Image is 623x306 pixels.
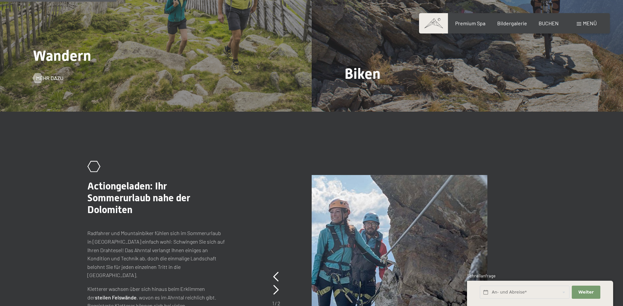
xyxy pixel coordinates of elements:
span: Actiongeladen: Ihr Sommerurlaub nahe der Dolomiten [87,180,190,215]
button: Weiter [572,286,600,299]
span: Menü [583,20,597,26]
span: Mehr dazu [36,75,63,82]
span: Weiter [578,289,594,295]
a: Mehr dazu [33,75,63,82]
a: Bildergalerie [497,20,527,26]
p: Radfahrer und Mountainbiker fühlen sich im Sommerurlaub in [GEOGRAPHIC_DATA] einfach wohl: Schwin... [87,229,225,279]
span: Biken [345,65,381,82]
a: BUCHEN [539,20,559,26]
span: Schnellanfrage [467,273,496,278]
a: Premium Spa [455,20,485,26]
strong: steilen Felswände [95,294,137,300]
span: Wandern [33,47,91,64]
